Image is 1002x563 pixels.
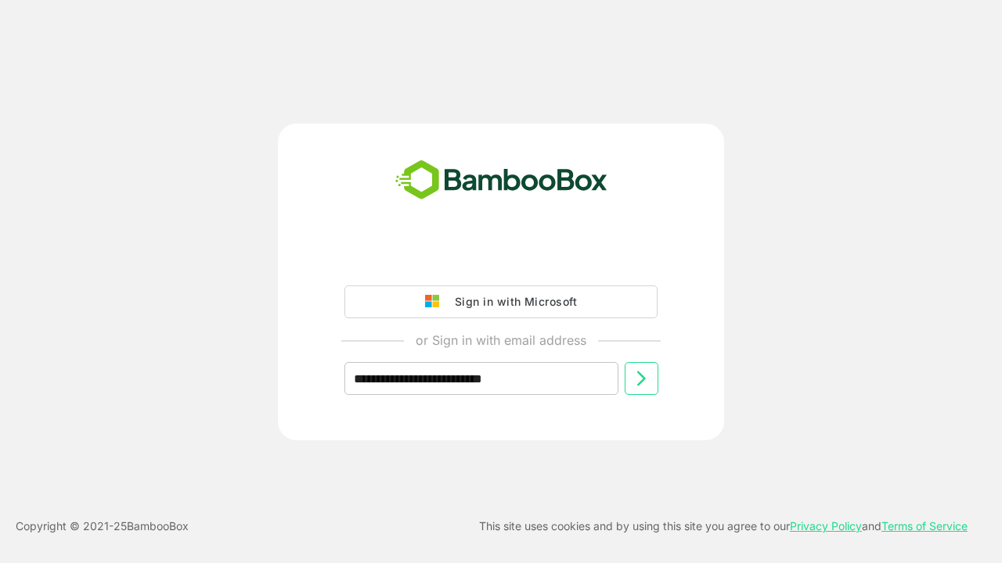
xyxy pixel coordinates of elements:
[881,519,968,533] a: Terms of Service
[447,292,577,312] div: Sign in with Microsoft
[425,295,447,309] img: google
[387,155,616,206] img: bamboobox
[344,285,658,318] button: Sign in with Microsoft
[16,517,189,536] p: Copyright © 2021- 25 BambooBox
[479,517,968,536] p: This site uses cookies and by using this site you agree to our and
[337,242,665,276] iframe: Sign in with Google Button
[790,519,862,533] a: Privacy Policy
[416,331,586,350] p: or Sign in with email address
